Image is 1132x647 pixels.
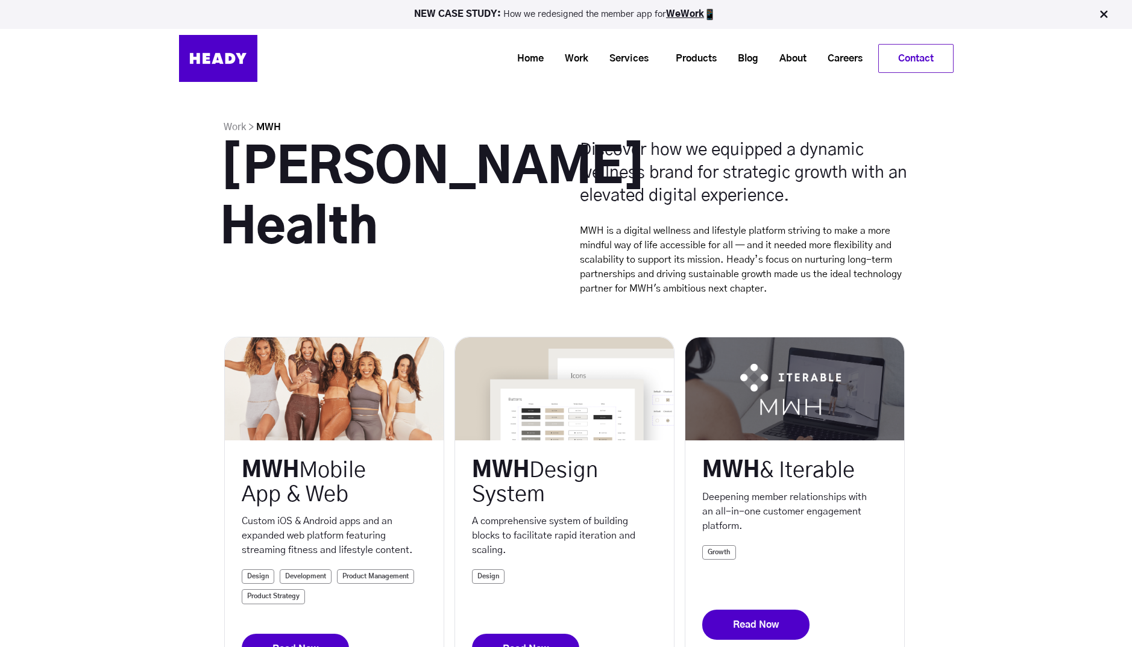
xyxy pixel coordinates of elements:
a: Services [594,48,655,70]
a: About [764,48,813,70]
a: Blog [723,48,764,70]
a: Contact [879,45,953,72]
a: MWHDesign System [472,458,629,507]
h4: Discover how we equipped a dynamic wellness brand for strategic growth with an elevated digital e... [580,139,912,207]
a: Products [661,48,723,70]
a: Growth [702,545,736,560]
strong: NEW CASE STUDY: [414,10,503,19]
a: Product Management [337,569,414,584]
img: app emoji [704,8,716,20]
p: Deepening member relationships with an all-in-one customer engagement platform. [702,483,904,533]
a: Product Strategy [242,589,305,604]
a: Work > [224,122,254,132]
a: Read Now [702,610,810,640]
p: Custom iOS & Android apps and an expanded web platform featuring streaming fitness and lifestyle ... [242,507,444,557]
p: MWH is a digital wellness and lifestyle platform striving to make a more mindful way of life acce... [580,223,912,296]
div: MWH [472,458,629,507]
li: MWH [256,118,281,136]
h1: [PERSON_NAME] Health [220,139,552,259]
div: Navigation Menu [269,44,954,73]
p: A comprehensive system of building blocks to facilitate rapid iteration and scaling. [472,507,674,557]
a: MWHMobile App & Web [242,458,398,507]
p: How we redesigned the member app for [5,8,1127,20]
img: Heady_Logo_Web-01 (1) [179,35,257,82]
a: Home [502,48,550,70]
span: Mobile App & Web [242,460,366,505]
a: Careers [813,48,869,70]
span: Design System [472,460,598,505]
img: Close Bar [1098,8,1110,20]
a: Design [472,569,505,584]
a: WeWork [666,10,704,19]
a: Work [550,48,594,70]
a: Development [280,569,332,584]
div: MWH [702,458,859,483]
div: MWH [242,458,398,507]
span: & Iterable [759,460,855,481]
a: Design [242,569,274,584]
a: MWH& Iterable [702,458,859,483]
